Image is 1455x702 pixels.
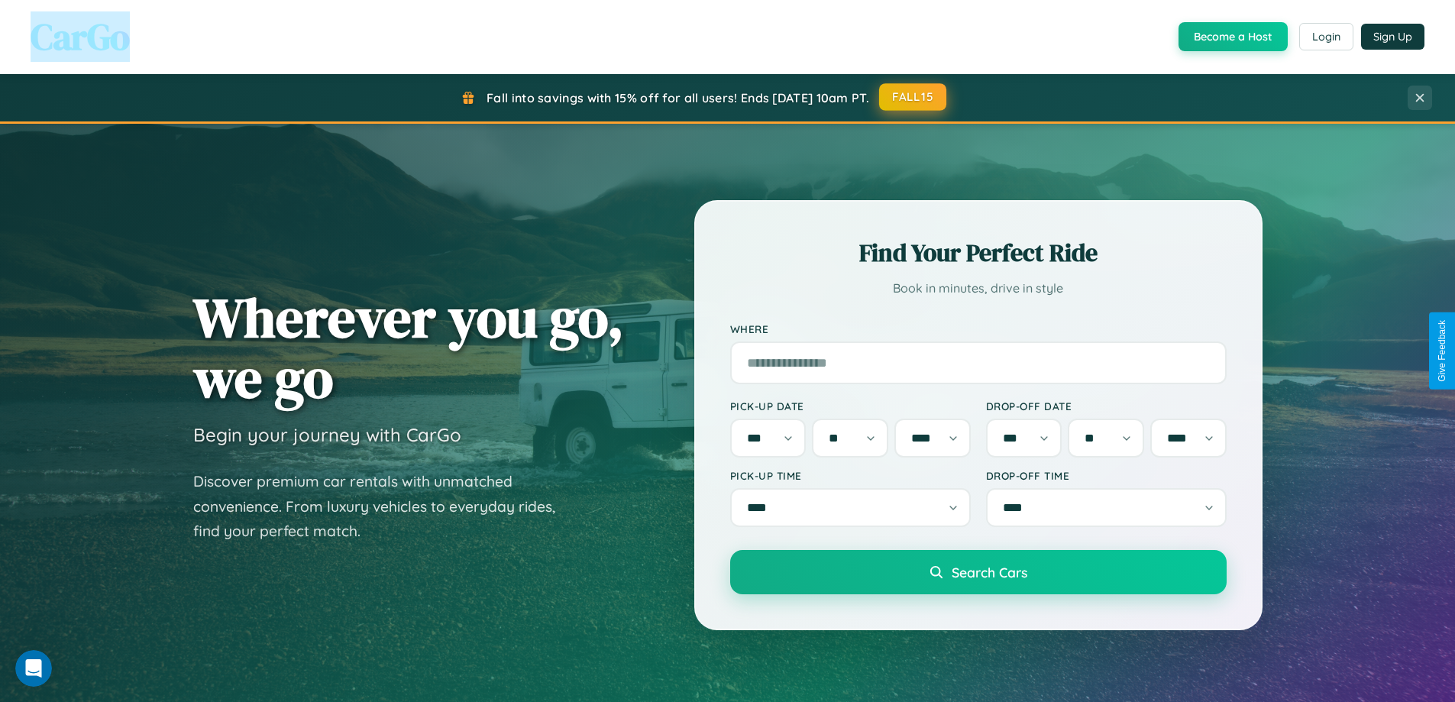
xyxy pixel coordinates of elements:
p: Discover premium car rentals with unmatched convenience. From luxury vehicles to everyday rides, ... [193,469,575,544]
span: Fall into savings with 15% off for all users! Ends [DATE] 10am PT. [487,90,869,105]
label: Pick-up Time [730,469,971,482]
label: Where [730,322,1227,335]
button: FALL15 [879,83,946,111]
p: Book in minutes, drive in style [730,277,1227,299]
h1: Wherever you go, we go [193,287,624,408]
button: Login [1299,23,1353,50]
h3: Begin your journey with CarGo [193,423,461,446]
div: Give Feedback [1437,320,1447,382]
label: Drop-off Date [986,400,1227,412]
button: Become a Host [1179,22,1288,51]
label: Pick-up Date [730,400,971,412]
button: Search Cars [730,550,1227,594]
span: Search Cars [952,564,1027,581]
h2: Find Your Perfect Ride [730,236,1227,270]
button: Sign Up [1361,24,1424,50]
span: CarGo [31,11,130,62]
label: Drop-off Time [986,469,1227,482]
iframe: Intercom live chat [15,650,52,687]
